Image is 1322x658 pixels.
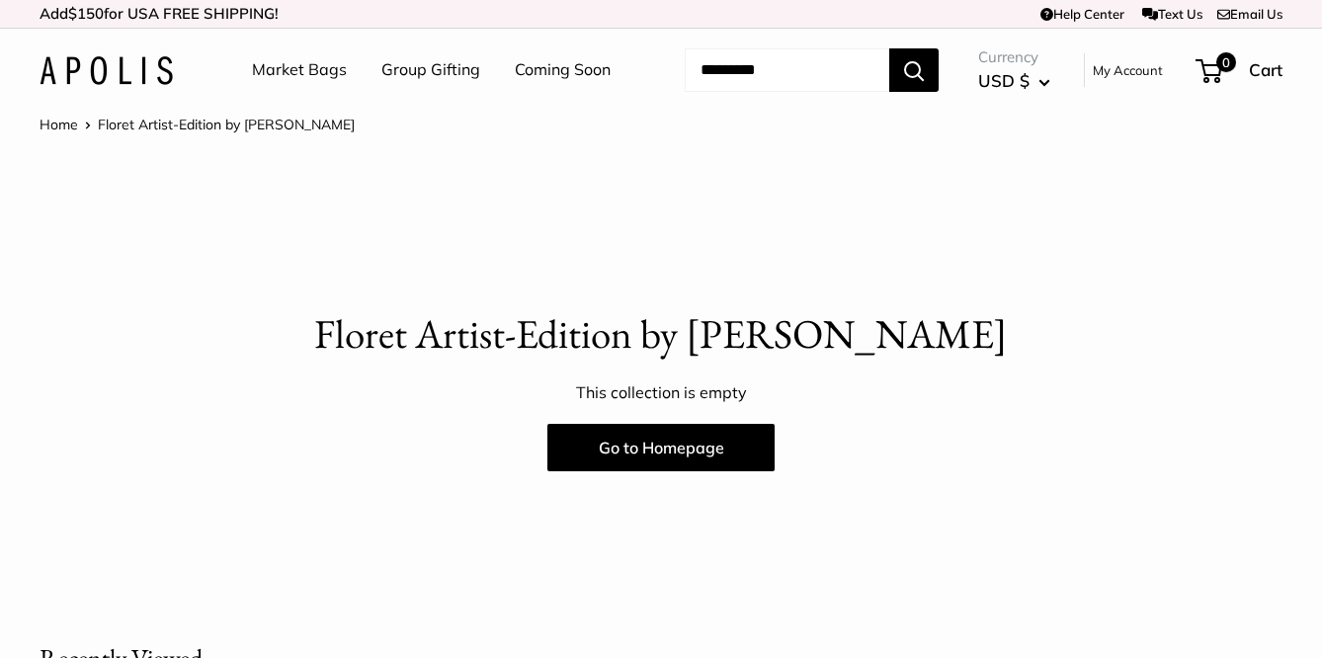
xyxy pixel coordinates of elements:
[547,424,775,471] a: Go to Homepage
[1093,58,1163,82] a: My Account
[1198,54,1282,86] a: 0 Cart
[1142,6,1202,22] a: Text Us
[978,65,1050,97] button: USD $
[515,55,611,85] a: Coming Soon
[978,70,1030,91] span: USD $
[40,378,1282,408] p: This collection is empty
[381,55,480,85] a: Group Gifting
[1249,59,1282,80] span: Cart
[68,4,104,23] span: $150
[98,116,355,133] span: Floret Artist-Edition by [PERSON_NAME]
[1040,6,1124,22] a: Help Center
[40,116,78,133] a: Home
[978,43,1050,71] span: Currency
[40,112,355,137] nav: Breadcrumb
[40,305,1282,364] p: Floret Artist-Edition by [PERSON_NAME]
[685,48,889,92] input: Search...
[40,56,173,85] img: Apolis
[1216,52,1236,72] span: 0
[252,55,347,85] a: Market Bags
[1217,6,1282,22] a: Email Us
[889,48,939,92] button: Search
